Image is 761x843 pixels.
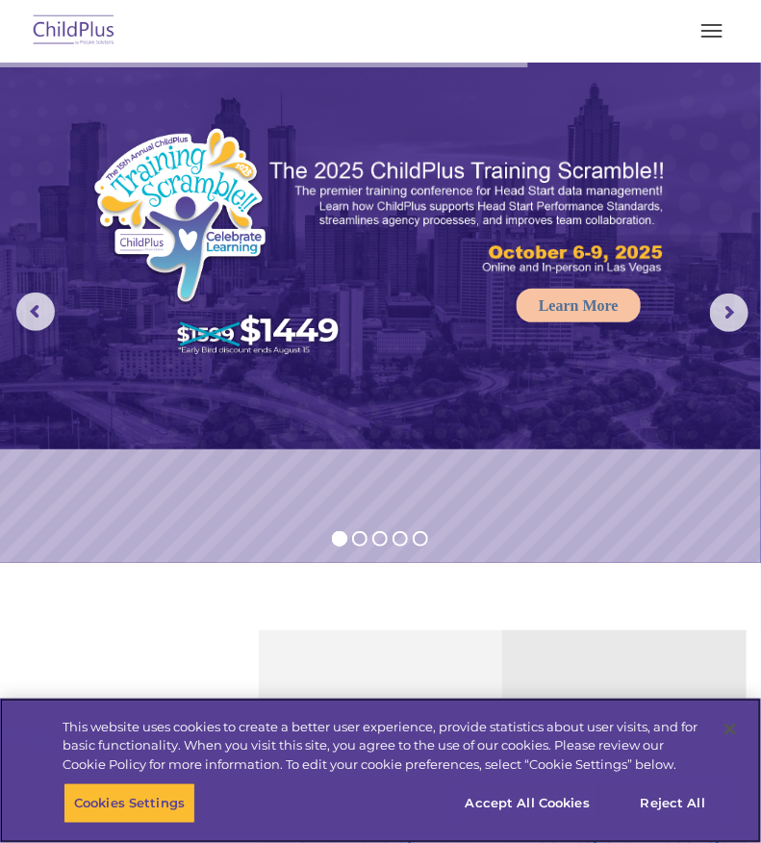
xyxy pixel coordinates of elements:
[63,783,195,824] button: Cookies Settings
[29,9,119,54] img: ChildPlus by Procare Solutions
[455,783,600,824] button: Accept All Cookies
[517,289,641,322] a: Learn More
[709,708,751,751] button: Close
[63,718,707,775] div: This website uses cookies to create a better user experience, provide statistics about user visit...
[613,783,733,824] button: Reject All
